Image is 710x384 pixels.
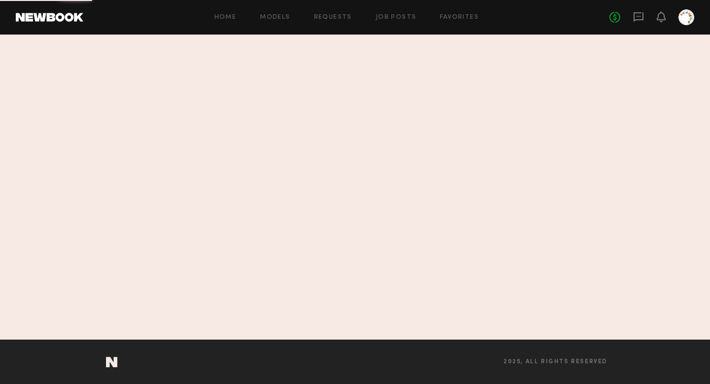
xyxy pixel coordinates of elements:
[440,14,479,21] a: Favorites
[214,14,237,21] a: Home
[260,14,290,21] a: Models
[314,14,352,21] a: Requests
[376,14,417,21] a: Job Posts
[503,359,607,365] span: 2025, all rights reserved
